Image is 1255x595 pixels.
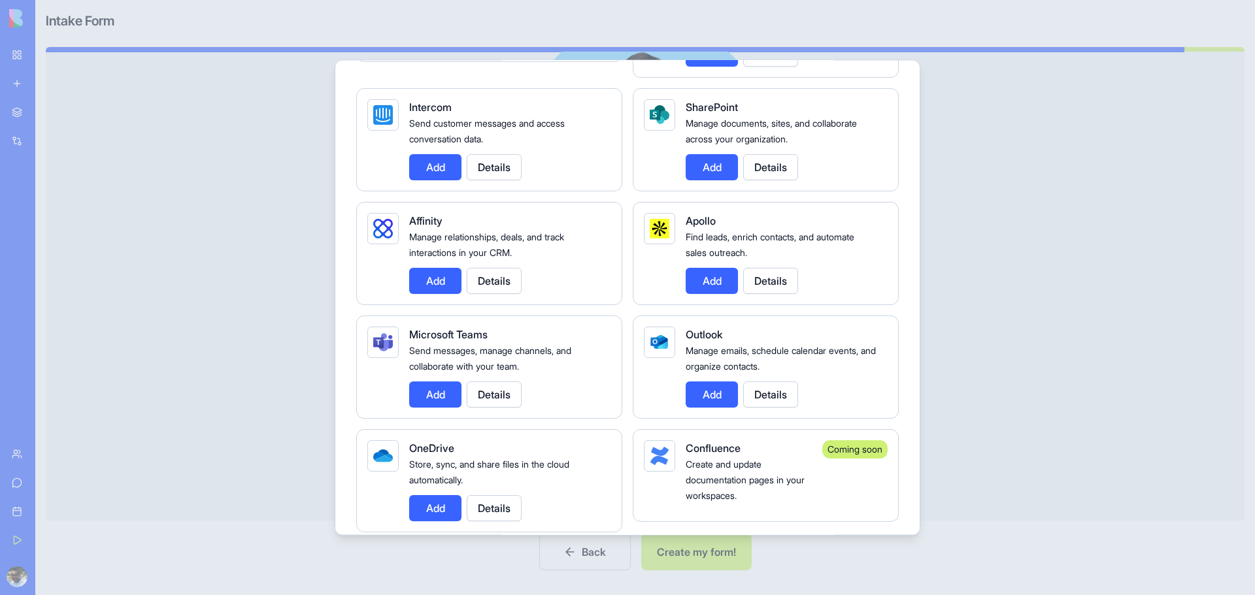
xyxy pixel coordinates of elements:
button: Details [743,381,798,407]
button: Details [467,381,522,407]
button: Details [467,494,522,521]
button: Add [409,494,461,521]
div: Coming soon [822,440,888,458]
button: Add [686,153,738,180]
button: Add [409,153,461,180]
span: Apollo [686,214,716,227]
span: Create and update documentation pages in your workspaces. [686,458,805,500]
span: Send customer messages and access conversation data. [409,117,565,144]
button: Details [743,153,798,180]
span: Find leads, enrich contacts, and automate sales outreach. [686,231,854,257]
span: Outlook [686,327,722,340]
span: Store, sync, and share files in the cloud automatically. [409,458,569,485]
button: Details [743,40,798,66]
span: Intercom [409,100,452,113]
button: Add [686,267,738,293]
span: Manage relationships, deals, and track interactions in your CRM. [409,231,564,257]
span: SharePoint [686,100,738,113]
span: OneDrive [409,441,454,454]
span: Microsoft Teams [409,327,488,340]
span: Send messages, manage channels, and collaborate with your team. [409,344,571,371]
span: Affinity [409,214,443,227]
span: Confluence [686,441,741,454]
button: Details [743,267,798,293]
button: Add [409,267,461,293]
button: Details [467,153,522,180]
button: Details [467,267,522,293]
button: Add [686,381,738,407]
button: Add [409,381,461,407]
button: Add [686,40,738,66]
span: Manage documents, sites, and collaborate across your organization. [686,117,857,144]
span: Manage emails, schedule calendar events, and organize contacts. [686,344,876,371]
